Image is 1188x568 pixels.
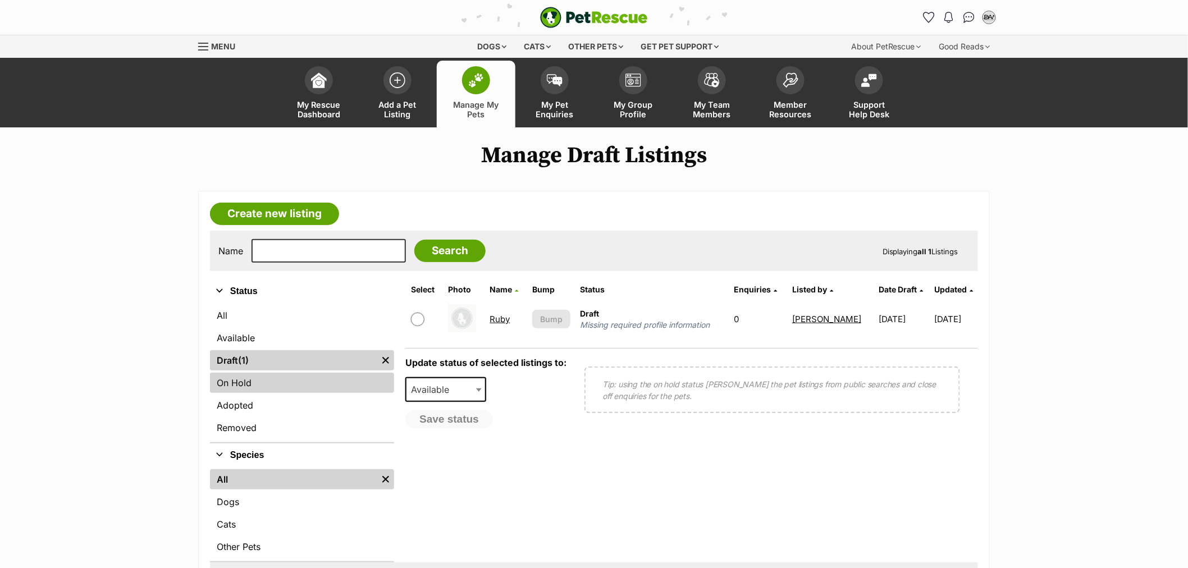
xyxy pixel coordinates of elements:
[210,514,394,534] a: Cats
[532,310,570,328] button: Bump
[515,61,594,127] a: My Pet Enquiries
[377,469,394,489] a: Remove filter
[751,61,830,127] a: Member Resources
[792,285,827,294] span: Listed by
[490,314,510,324] a: Ruby
[210,203,339,225] a: Create new listing
[561,35,632,58] div: Other pets
[490,285,519,294] a: Name
[528,281,574,299] th: Bump
[931,35,998,58] div: Good Reads
[372,100,423,119] span: Add a Pet Listing
[944,12,953,23] img: notifications-46538b983faf8c2785f20acdc204bb7945ddae34d4c08c2a6579f10ce5e182be.svg
[633,35,727,58] div: Get pet support
[875,300,933,338] td: [DATE]
[581,309,600,318] span: Draft
[792,285,833,294] a: Listed by
[608,100,659,119] span: My Group Profile
[843,35,929,58] div: About PetRescue
[238,354,249,367] span: (1)
[625,74,641,87] img: group-profile-icon-3fa3cf56718a62981997c0bc7e787c4b2cf8bcc04b72c1350f741eb67cf2f40e.svg
[934,285,967,294] span: Updated
[210,469,377,489] a: All
[451,100,501,119] span: Manage My Pets
[210,373,394,393] a: On Hold
[470,35,515,58] div: Dogs
[602,378,942,402] p: Tip: using the on hold status [PERSON_NAME] the pet listings from public searches and close off e...
[210,448,394,462] button: Species
[729,300,787,338] td: 0
[210,328,394,348] a: Available
[940,8,958,26] button: Notifications
[918,247,932,256] strong: all 1
[920,8,998,26] ul: Account quick links
[405,357,566,368] label: Update status of selected listings to:
[844,100,894,119] span: Support Help Desk
[210,492,394,512] a: Dogs
[687,100,737,119] span: My Team Members
[448,304,476,332] img: Ruby
[280,61,358,127] a: My Rescue Dashboard
[581,319,724,331] span: Missing required profile information
[984,12,995,23] img: John & Yvonne profile pic
[792,314,861,324] a: [PERSON_NAME]
[210,284,394,299] button: Status
[294,100,344,119] span: My Rescue Dashboard
[920,8,938,26] a: Favourites
[673,61,751,127] a: My Team Members
[377,350,394,370] a: Remove filter
[734,285,771,294] span: translation missing: en.admin.listings.index.attributes.enquiries
[311,72,327,88] img: dashboard-icon-eb2f2d2d3e046f16d808141f083e7271f6b2e854fb5c12c21221c1fb7104beca.svg
[198,35,243,56] a: Menu
[444,281,485,299] th: Photo
[210,395,394,415] a: Adopted
[540,313,563,325] span: Bump
[765,100,816,119] span: Member Resources
[830,61,908,127] a: Support Help Desk
[861,74,877,87] img: help-desk-icon-fdf02630f3aa405de69fd3d07c3f3aa587a6932b1a1747fa1d2bba05be0121f9.svg
[210,537,394,557] a: Other Pets
[879,285,924,294] a: Date Draft
[783,72,798,88] img: member-resources-icon-8e73f808a243e03378d46382f2149f9095a855e16c252ad45f914b54edf8863c.svg
[210,303,394,442] div: Status
[210,305,394,326] a: All
[210,418,394,438] a: Removed
[980,8,998,26] button: My account
[540,7,648,28] a: PetRescue
[468,73,484,88] img: manage-my-pets-icon-02211641906a0b7f246fdf0571729dbe1e7629f14944591b6c1af311fb30b64b.svg
[879,285,917,294] span: translation missing: en.admin.listings.index.attributes.date_draft
[358,61,437,127] a: Add a Pet Listing
[210,350,377,370] a: Draft
[934,300,977,338] td: [DATE]
[576,281,728,299] th: Status
[405,377,486,402] span: Available
[490,285,513,294] span: Name
[414,240,486,262] input: Search
[210,467,394,561] div: Species
[437,61,515,127] a: Manage My Pets
[960,8,978,26] a: Conversations
[540,7,648,28] img: logo-e224e6f780fb5917bec1dbf3a21bbac754714ae5b6737aabdf751b685950b380.svg
[390,72,405,88] img: add-pet-listing-icon-0afa8454b4691262ce3f59096e99ab1cd57d4a30225e0717b998d2c9b9846f56.svg
[704,73,720,88] img: team-members-icon-5396bd8760b3fe7c0b43da4ab00e1e3bb1a5d9ba89233759b79545d2d3fc5d0d.svg
[517,35,559,58] div: Cats
[218,246,243,256] label: Name
[883,247,958,256] span: Displaying Listings
[934,285,973,294] a: Updated
[734,285,777,294] a: Enquiries
[406,281,442,299] th: Select
[529,100,580,119] span: My Pet Enquiries
[211,42,235,51] span: Menu
[405,410,493,428] button: Save status
[963,12,975,23] img: chat-41dd97257d64d25036548639549fe6c8038ab92f7586957e7f3b1b290dea8141.svg
[547,74,563,86] img: pet-enquiries-icon-7e3ad2cf08bfb03b45e93fb7055b45f3efa6380592205ae92323e6603595dc1f.svg
[406,382,460,397] span: Available
[594,61,673,127] a: My Group Profile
